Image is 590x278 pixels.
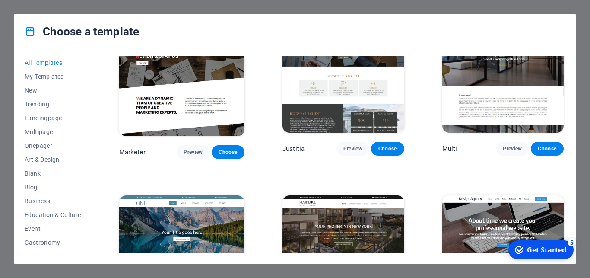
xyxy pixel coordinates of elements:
[442,21,564,133] img: Multi
[25,249,81,263] button: Health
[343,145,362,152] span: Preview
[25,101,81,108] span: Trending
[531,142,564,156] button: Choose
[23,8,63,18] div: Get Started
[496,142,529,156] button: Preview
[25,128,81,135] span: Multipager
[212,145,244,159] button: Choose
[282,21,404,133] img: Justitia
[25,73,81,80] span: My Templates
[538,145,557,152] span: Choose
[25,111,81,125] button: Landingpage
[25,97,81,111] button: Trending
[25,222,81,236] button: Event
[25,236,81,249] button: Gastronomy
[119,148,146,157] p: Marketer
[282,144,305,153] p: Justitia
[336,142,369,156] button: Preview
[184,149,203,156] span: Preview
[371,142,404,156] button: Choose
[25,70,81,83] button: My Templates
[25,59,81,66] span: All Templates
[25,211,81,218] span: Education & Culture
[25,239,81,246] span: Gastronomy
[25,115,81,121] span: Landingpage
[25,139,81,153] button: Onepager
[25,194,81,208] button: Business
[5,3,70,22] div: Get Started 5 items remaining, 0% complete
[25,125,81,139] button: Multipager
[25,166,81,180] button: Blank
[25,156,81,163] span: Art & Design
[25,25,139,38] h4: Choose a template
[25,170,81,177] span: Blank
[25,87,81,94] span: New
[25,184,81,191] span: Blog
[25,83,81,97] button: New
[25,208,81,222] button: Education & Culture
[177,145,209,159] button: Preview
[25,153,81,166] button: Art & Design
[119,21,244,137] img: Marketer
[219,149,238,156] span: Choose
[25,56,81,70] button: All Templates
[25,142,81,149] span: Onepager
[503,145,522,152] span: Preview
[25,180,81,194] button: Blog
[378,145,397,152] span: Choose
[25,198,81,205] span: Business
[64,1,73,10] div: 5
[25,253,81,260] span: Health
[25,225,81,232] span: Event
[442,144,457,153] p: Multi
